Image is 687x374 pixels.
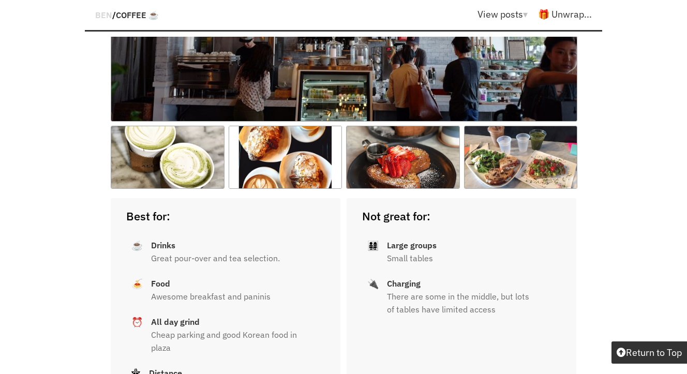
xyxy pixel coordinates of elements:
[131,317,143,328] span: ⏰
[367,278,379,290] span: 🔌
[151,328,310,354] p: Cheap parking and good Korean food in plaza
[126,208,340,223] h2: Best for:
[523,8,528,20] span: ▾
[464,126,578,189] img: o.jpg
[362,208,576,223] h2: Not great for:
[538,8,592,20] a: 🎁 Unwrap...
[151,317,200,327] strong: All day grind
[367,240,379,251] span: 👨‍👩‍👧‍👧
[95,5,159,24] div: /
[131,278,143,290] span: 🍝
[131,240,143,251] span: ☕️
[229,126,342,189] img: o.jpg
[111,126,225,189] img: o.jpg
[151,252,290,265] p: Great pour-over and tea selection.
[477,8,538,20] a: View posts
[95,10,112,20] a: BEN
[611,341,687,364] button: Return to Top
[387,290,546,316] p: There are some in the middle, but lots of tables have limited access
[116,10,159,20] a: Coffee ☕️
[387,240,437,250] strong: Large groups
[387,278,421,289] strong: Charging
[151,240,175,250] strong: Drinks
[151,290,281,303] p: Awesome breakfast and paninis
[346,126,460,189] img: o.jpg
[151,278,170,289] strong: Food
[387,252,447,265] p: Small tables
